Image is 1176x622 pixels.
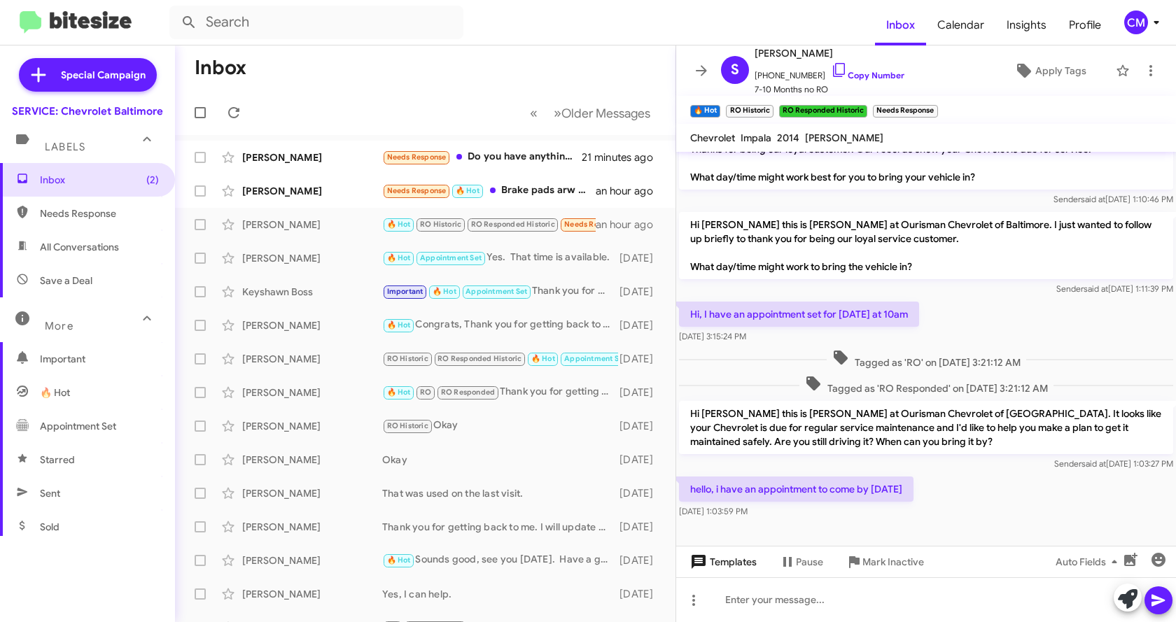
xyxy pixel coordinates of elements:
[1081,458,1106,469] span: said at
[437,354,521,363] span: RO Responded Historic
[679,331,746,341] span: [DATE] 3:15:24 PM
[690,132,735,144] span: Chevrolet
[146,173,159,187] span: (2)
[741,132,771,144] span: Impala
[382,384,618,400] div: Thank you for getting back to me. I will update my records.
[582,150,664,164] div: 21 minutes ago
[382,216,596,232] div: hello, i have an appointment to come by [DATE]
[169,6,463,39] input: Search
[382,283,618,299] div: Thank you for getting back to me. I will update my records.
[1112,10,1161,34] button: CM
[242,150,382,164] div: [PERSON_NAME]
[45,141,85,153] span: Labels
[382,418,618,434] div: Okay
[1058,5,1112,45] a: Profile
[779,105,867,118] small: RO Responded Historic
[755,62,904,83] span: [PHONE_NUMBER]
[618,352,664,366] div: [DATE]
[40,486,60,500] span: Sent
[242,251,382,265] div: [PERSON_NAME]
[687,549,757,574] span: Templates
[679,302,919,327] p: Hi, I have an appointment set for [DATE] at 10am
[679,476,913,502] p: hello, i have an appointment to come by [DATE]
[875,5,926,45] a: Inbox
[382,149,582,165] div: Do you have anything for [DATE]
[679,506,748,516] span: [DATE] 1:03:59 PM
[420,388,431,397] span: RO
[40,419,116,433] span: Appointment Set
[561,106,650,121] span: Older Messages
[530,104,538,122] span: «
[831,70,904,80] a: Copy Number
[1084,283,1108,294] span: said at
[382,552,618,568] div: Sounds good, see you [DATE]. Have a great day.
[433,287,456,296] span: 🔥 Hot
[768,549,834,574] button: Pause
[61,68,146,82] span: Special Campaign
[1056,549,1123,574] span: Auto Fields
[690,105,720,118] small: 🔥 Hot
[242,520,382,534] div: [PERSON_NAME]
[995,5,1058,45] a: Insights
[382,587,618,601] div: Yes, I can help.
[755,83,904,97] span: 7-10 Months no RO
[242,486,382,500] div: [PERSON_NAME]
[387,421,428,430] span: RO Historic
[521,99,546,127] button: Previous
[40,520,59,534] span: Sold
[387,287,423,296] span: Important
[382,453,618,467] div: Okay
[618,251,664,265] div: [DATE]
[242,553,382,567] div: [PERSON_NAME]
[242,352,382,366] div: [PERSON_NAME]
[382,317,618,333] div: Congrats, Thank you for getting back to me. I will update my records.
[834,549,935,574] button: Mark Inactive
[382,486,618,500] div: That was used on the last visit.
[19,58,157,92] a: Special Campaign
[596,218,664,232] div: an hour ago
[873,105,937,118] small: Needs Response
[242,386,382,400] div: [PERSON_NAME]
[564,354,626,363] span: Appointment Set
[618,318,664,332] div: [DATE]
[40,274,92,288] span: Save a Deal
[1124,10,1148,34] div: CM
[387,388,411,397] span: 🔥 Hot
[242,318,382,332] div: [PERSON_NAME]
[40,453,75,467] span: Starred
[531,354,555,363] span: 🔥 Hot
[420,253,482,262] span: Appointment Set
[926,5,995,45] a: Calendar
[618,386,664,400] div: [DATE]
[242,285,382,299] div: Keyshawn Boss
[465,287,527,296] span: Appointment Set
[805,132,883,144] span: [PERSON_NAME]
[618,553,664,567] div: [DATE]
[777,132,799,144] span: 2014
[45,320,73,332] span: More
[40,352,159,366] span: Important
[382,183,596,199] div: Brake pads arw making noise
[618,285,664,299] div: [DATE]
[1044,549,1134,574] button: Auto Fields
[799,375,1053,395] span: Tagged as 'RO Responded' on [DATE] 3:21:12 AM
[522,99,659,127] nav: Page navigation example
[387,220,411,229] span: 🔥 Hot
[242,184,382,198] div: [PERSON_NAME]
[387,556,411,565] span: 🔥 Hot
[596,184,664,198] div: an hour ago
[242,587,382,601] div: [PERSON_NAME]
[679,401,1173,454] p: Hi [PERSON_NAME] this is [PERSON_NAME] at Ourisman Chevrolet of [GEOGRAPHIC_DATA]. It looks like ...
[618,520,664,534] div: [DATE]
[1056,283,1173,294] span: Sender [DATE] 1:11:39 PM
[618,419,664,433] div: [DATE]
[1054,458,1173,469] span: Sender [DATE] 1:03:27 PM
[387,253,411,262] span: 🔥 Hot
[679,212,1173,279] p: Hi [PERSON_NAME] this is [PERSON_NAME] at Ourisman Chevrolet of Baltimore. I just wanted to follo...
[456,186,479,195] span: 🔥 Hot
[676,549,768,574] button: Templates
